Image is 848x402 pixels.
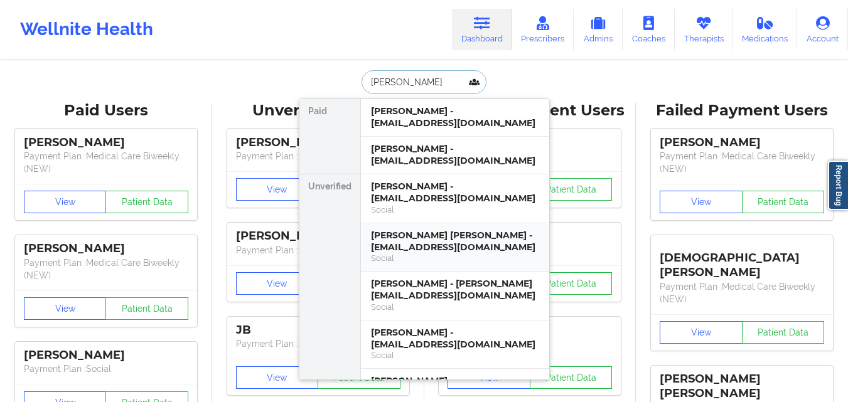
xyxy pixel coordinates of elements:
[660,372,824,401] div: [PERSON_NAME] [PERSON_NAME]
[371,105,539,129] div: [PERSON_NAME] - [EMAIL_ADDRESS][DOMAIN_NAME]
[512,9,574,50] a: Prescribers
[236,323,400,337] div: JB
[236,229,400,243] div: [PERSON_NAME]
[660,150,824,175] p: Payment Plan : Medical Care Biweekly (NEW)
[24,135,188,150] div: [PERSON_NAME]
[371,230,539,253] div: [PERSON_NAME] [PERSON_NAME] - [EMAIL_ADDRESS][DOMAIN_NAME]
[660,280,824,305] p: Payment Plan : Medical Care Biweekly (NEW)
[660,321,743,344] button: View
[9,101,203,120] div: Paid Users
[236,366,319,389] button: View
[236,337,400,350] p: Payment Plan : Unmatched Plan
[105,191,188,213] button: Patient Data
[828,161,848,210] a: Report Bug
[299,99,360,174] div: Paid
[371,327,539,350] div: [PERSON_NAME] - [EMAIL_ADDRESS][DOMAIN_NAME]
[236,150,400,162] p: Payment Plan : Unmatched Plan
[742,321,825,344] button: Patient Data
[660,191,743,213] button: View
[733,9,798,50] a: Medications
[236,244,400,257] p: Payment Plan : Unmatched Plan
[24,150,188,175] p: Payment Plan : Medical Care Biweekly (NEW)
[24,191,107,213] button: View
[371,253,539,263] div: Social
[530,272,613,295] button: Patient Data
[371,350,539,361] div: Social
[371,375,539,398] div: [PERSON_NAME] - [EMAIL_ADDRESS][DOMAIN_NAME]
[645,101,839,120] div: Failed Payment Users
[675,9,733,50] a: Therapists
[371,181,539,204] div: [PERSON_NAME] - [EMAIL_ADDRESS][DOMAIN_NAME]
[623,9,675,50] a: Coaches
[660,241,824,280] div: [DEMOGRAPHIC_DATA][PERSON_NAME]
[105,297,188,320] button: Patient Data
[530,366,613,389] button: Patient Data
[24,257,188,282] p: Payment Plan : Medical Care Biweekly (NEW)
[221,101,416,120] div: Unverified Users
[371,302,539,312] div: Social
[371,278,539,301] div: [PERSON_NAME] - [PERSON_NAME][EMAIL_ADDRESS][DOMAIN_NAME]
[24,297,107,320] button: View
[24,362,188,375] p: Payment Plan : Social
[236,178,319,201] button: View
[660,135,824,150] div: [PERSON_NAME]
[24,348,188,362] div: [PERSON_NAME]
[452,9,512,50] a: Dashboard
[574,9,623,50] a: Admins
[530,178,613,201] button: Patient Data
[236,135,400,150] div: [PERSON_NAME]
[371,204,539,215] div: Social
[742,191,825,213] button: Patient Data
[797,9,848,50] a: Account
[236,272,319,295] button: View
[371,143,539,166] div: [PERSON_NAME] - [EMAIL_ADDRESS][DOMAIN_NAME]
[24,241,188,256] div: [PERSON_NAME]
